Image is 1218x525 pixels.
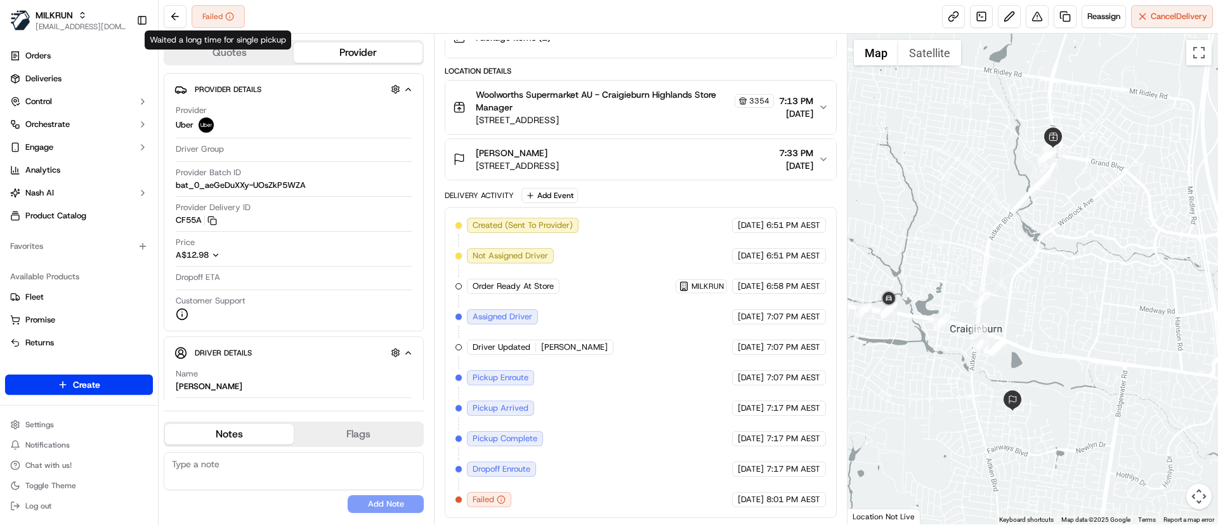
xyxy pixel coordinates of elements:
span: Analytics [25,164,60,176]
span: Orders [25,50,51,62]
div: 15 [990,340,1007,356]
div: 4 [1043,135,1059,151]
span: Driver Group [176,143,224,155]
span: Failed [473,494,494,505]
div: 14 [990,339,1006,356]
span: Product Catalog [25,210,86,222]
span: 7:07 PM AEST [766,372,820,383]
div: 20 [856,302,872,318]
button: Fleet [5,287,153,307]
a: Analytics [5,160,153,180]
span: [DATE] [738,220,764,231]
span: 7:13 PM [779,95,813,107]
span: Uber [176,119,193,131]
span: [DATE] [738,342,764,353]
div: 22 [881,302,897,318]
span: [DATE] [738,250,764,262]
button: Show street map [854,40,898,65]
span: Notifications [25,440,70,450]
button: Show satellite imagery [898,40,961,65]
span: Orchestrate [25,119,70,130]
div: 18 [971,323,987,340]
a: Fleet [10,291,148,303]
span: 8:01 PM AEST [766,494,820,505]
span: Pickup Arrived [473,402,528,414]
button: Control [5,91,153,112]
button: Notifications [5,436,153,454]
span: Provider Delivery ID [176,202,251,213]
span: Nash AI [25,187,54,199]
span: Create [73,378,100,391]
span: [STREET_ADDRESS] [476,114,773,126]
button: Settings [5,416,153,434]
a: Open this area in Google Maps (opens a new window) [851,508,893,524]
a: Orders [5,46,153,66]
span: Provider Details [195,84,261,95]
span: [DATE] [738,281,764,292]
button: Quotes [165,43,294,63]
span: 7:17 PM AEST [766,463,820,475]
span: 3354 [749,96,769,106]
a: Report a map error [1163,516,1214,523]
span: Provider [176,105,207,116]
div: 7 [974,291,990,308]
span: [PERSON_NAME] [541,342,608,353]
div: 13 [983,336,1000,353]
button: Map camera controls [1186,484,1212,509]
div: [PERSON_NAME] [176,381,242,392]
button: Flags [294,424,422,444]
div: 8 [985,338,1002,354]
span: Order Ready At Store [473,281,554,292]
button: Returns [5,333,153,353]
div: Location Not Live [848,508,920,524]
span: Fleet [25,291,44,303]
div: 6 [1035,173,1051,189]
button: A$12.98 [176,249,287,261]
span: [DATE] [738,372,764,383]
span: Engage [25,142,53,153]
a: Promise [10,314,148,326]
button: [EMAIL_ADDRESS][DOMAIN_NAME] [36,22,126,32]
span: Log out [25,501,51,511]
span: Driver Details [195,348,252,358]
span: Woolworths Supermarket AU - Craigieburn Highlands Store Manager [476,88,731,114]
span: 7:17 PM AEST [766,433,820,444]
span: Price [176,237,195,248]
span: Map data ©2025 Google [1061,516,1130,523]
span: Cancel Delivery [1151,11,1207,22]
button: MILKRUN [36,9,73,22]
a: Product Catalog [5,206,153,226]
button: Toggle fullscreen view [1186,40,1212,65]
div: Delivery Activity [445,190,514,201]
button: Reassign [1082,5,1126,28]
span: Pickup Enroute [473,372,528,383]
button: Engage [5,137,153,157]
span: Pickup Complete [473,433,537,444]
button: Toggle Theme [5,477,153,495]
button: [PERSON_NAME][STREET_ADDRESS]7:33 PM[DATE] [445,139,835,180]
button: Add Event [521,188,578,203]
div: 11 [973,333,990,349]
span: Chat with us! [25,460,72,470]
span: [PERSON_NAME] [476,147,547,159]
div: 19 [934,314,950,330]
button: Create [5,375,153,395]
button: MILKRUNMILKRUN[EMAIL_ADDRESS][DOMAIN_NAME] [5,5,131,36]
button: Failed [192,5,245,28]
div: 3 [1047,142,1063,159]
div: Waited a long time for single pickup [145,30,291,50]
button: Woolworths Supermarket AU - Craigieburn Highlands Store Manager3354[STREET_ADDRESS]7:13 PM[DATE] [445,81,835,134]
div: 1 [1038,147,1055,163]
button: Promise [5,310,153,330]
span: Returns [25,337,54,349]
img: uber-new-logo.jpeg [199,117,214,133]
button: Provider [294,43,422,63]
span: 6:58 PM AEST [766,281,820,292]
div: Available Products [5,267,153,287]
span: [STREET_ADDRESS] [476,159,559,172]
span: Created (Sent To Provider) [473,220,573,231]
span: Toggle Theme [25,481,76,491]
span: Provider Batch ID [176,167,241,178]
